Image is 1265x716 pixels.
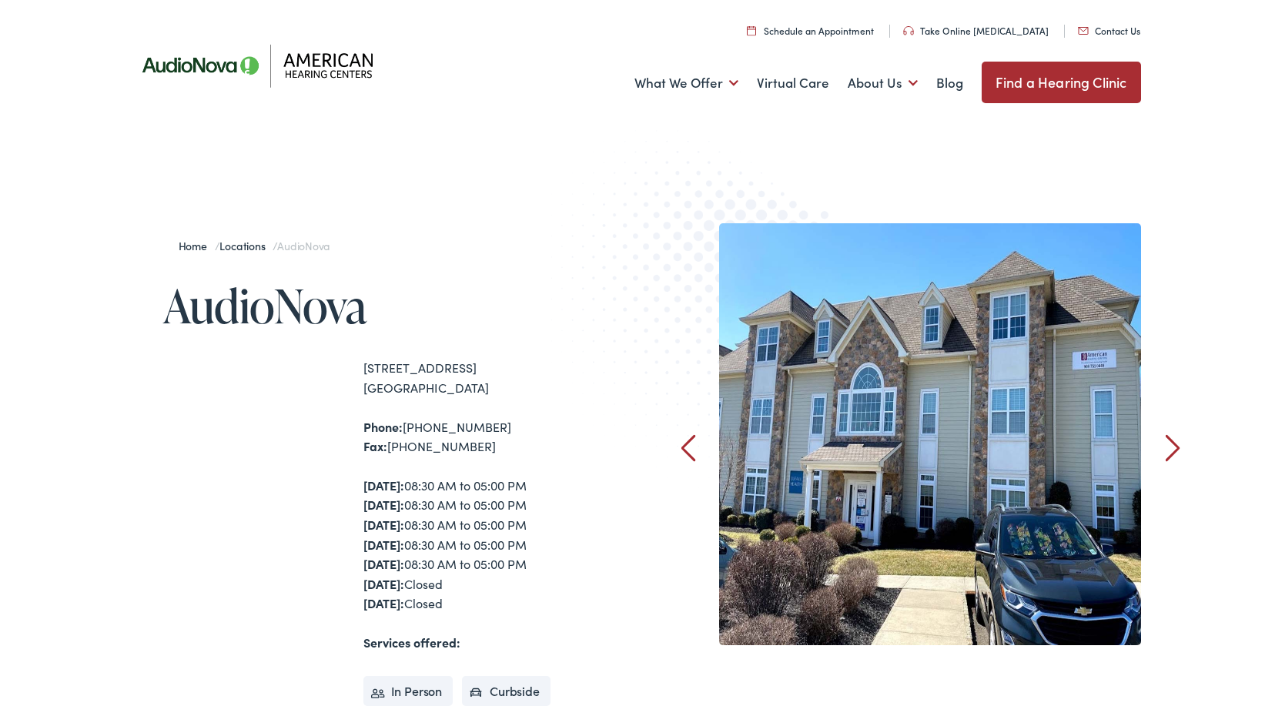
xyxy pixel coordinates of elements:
[681,434,695,462] a: Prev
[163,280,633,331] h1: AudioNova
[363,516,404,533] strong: [DATE]:
[363,555,404,572] strong: [DATE]:
[747,24,874,37] a: Schedule an Appointment
[634,55,738,112] a: What We Offer
[219,238,273,253] a: Locations
[1078,27,1089,35] img: utility icon
[363,358,633,397] div: [STREET_ADDRESS] [GEOGRAPHIC_DATA]
[363,418,403,435] strong: Phone:
[982,62,1141,103] a: Find a Hearing Clinic
[363,676,453,707] li: In Person
[848,55,918,112] a: About Us
[179,238,330,253] span: / /
[363,536,404,553] strong: [DATE]:
[907,657,953,704] a: 2
[363,417,633,457] div: [PHONE_NUMBER] [PHONE_NUMBER]
[363,476,633,614] div: 08:30 AM to 05:00 PM 08:30 AM to 05:00 PM 08:30 AM to 05:00 PM 08:30 AM to 05:00 PM 08:30 AM to 0...
[277,238,330,253] span: AudioNova
[363,594,404,611] strong: [DATE]:
[969,657,1015,704] a: 3
[1165,434,1180,462] a: Next
[1078,24,1140,37] a: Contact Us
[179,238,215,253] a: Home
[363,634,460,651] strong: Services offered:
[363,496,404,513] strong: [DATE]:
[845,657,892,704] a: 1
[903,26,914,35] img: utility icon
[363,575,404,592] strong: [DATE]:
[363,477,404,494] strong: [DATE]:
[903,24,1049,37] a: Take Online [MEDICAL_DATA]
[462,676,551,707] li: Curbside
[363,437,387,454] strong: Fax:
[747,25,756,35] img: utility icon
[936,55,963,112] a: Blog
[757,55,829,112] a: Virtual Care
